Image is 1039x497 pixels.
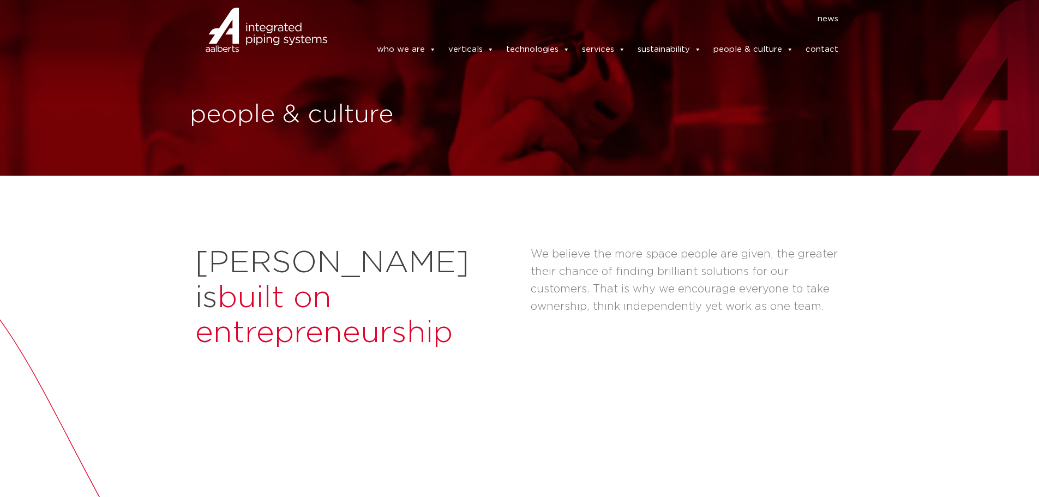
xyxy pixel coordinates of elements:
[806,39,838,61] a: contact
[195,245,520,350] h2: [PERSON_NAME] is
[377,39,436,61] a: who we are
[818,10,838,28] a: news
[531,245,844,315] p: We believe the more space people are given, the greater their chance of finding brilliant solutio...
[190,98,514,133] h1: people & culture
[448,39,494,61] a: verticals
[638,39,701,61] a: sustainability
[195,283,453,348] span: built on entrepreneurship
[344,10,839,28] nav: Menu
[582,39,626,61] a: services
[506,39,570,61] a: technologies
[713,39,794,61] a: people & culture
